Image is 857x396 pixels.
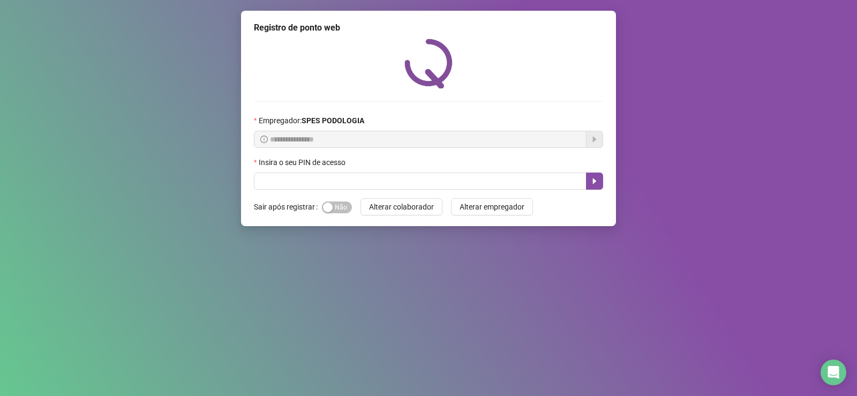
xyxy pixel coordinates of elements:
[404,39,453,88] img: QRPoint
[460,201,524,213] span: Alterar empregador
[821,360,846,385] div: Open Intercom Messenger
[254,156,352,168] label: Insira o seu PIN de acesso
[260,136,268,143] span: info-circle
[360,198,442,215] button: Alterar colaborador
[302,116,364,125] strong: SPES PODOLOGIA
[590,177,599,185] span: caret-right
[254,21,603,34] div: Registro de ponto web
[369,201,434,213] span: Alterar colaborador
[451,198,533,215] button: Alterar empregador
[254,198,322,215] label: Sair após registrar
[259,115,364,126] span: Empregador :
